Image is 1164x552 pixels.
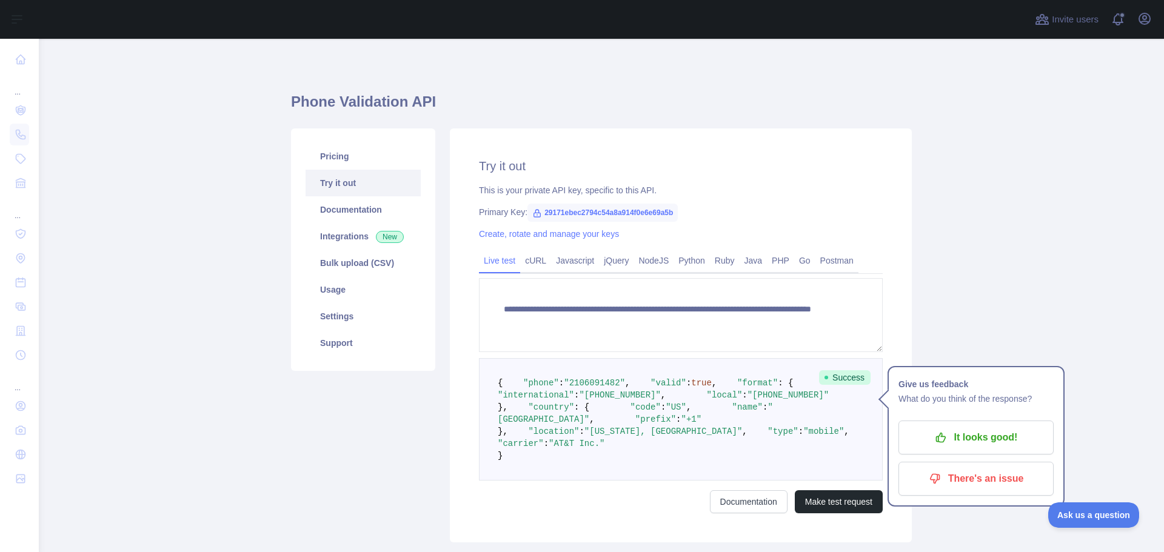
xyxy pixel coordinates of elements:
[599,251,634,270] a: jQuery
[589,414,594,424] span: ,
[778,378,793,388] span: : {
[898,421,1054,454] button: It looks good!
[898,391,1054,406] p: What do you think of the response?
[579,427,584,436] span: :
[306,170,421,196] a: Try it out
[681,414,701,424] span: "+1"
[306,250,421,276] a: Bulk upload (CSV)
[815,251,858,270] a: Postman
[635,414,676,424] span: "prefix"
[523,378,559,388] span: "phone"
[625,378,630,388] span: ,
[498,451,503,461] span: }
[306,143,421,170] a: Pricing
[479,206,883,218] div: Primary Key:
[1052,13,1099,27] span: Invite users
[1032,10,1101,29] button: Invite users
[306,330,421,356] a: Support
[748,390,829,400] span: "[PHONE_NUMBER]"
[479,158,883,175] h2: Try it out
[898,462,1054,496] button: There's an issue
[844,427,849,436] span: ,
[686,402,691,412] span: ,
[479,184,883,196] div: This is your private API key, specific to this API.
[10,368,29,393] div: ...
[742,427,747,436] span: ,
[528,402,574,412] span: "country"
[579,390,660,400] span: "[PHONE_NUMBER]"
[676,414,681,424] span: :
[498,390,574,400] span: "international"
[661,390,666,400] span: ,
[710,490,788,513] a: Documentation
[306,196,421,223] a: Documentation
[498,402,508,412] span: },
[819,370,871,385] span: Success
[686,378,691,388] span: :
[306,223,421,250] a: Integrations New
[574,402,589,412] span: : {
[768,427,798,436] span: "type"
[763,402,768,412] span: :
[10,196,29,221] div: ...
[767,251,794,270] a: PHP
[564,378,625,388] span: "2106091482"
[551,251,599,270] a: Javascript
[898,377,1054,391] h1: Give us feedback
[376,231,404,243] span: New
[742,390,747,400] span: :
[630,402,660,412] span: "code"
[527,204,678,222] span: 29171ebec2794c54a8a914f0e6e69a5b
[908,468,1045,489] p: There's an issue
[520,251,551,270] a: cURL
[666,402,686,412] span: "US"
[795,490,883,513] button: Make test request
[498,439,544,448] span: "carrier"
[559,378,564,388] span: :
[306,303,421,330] a: Settings
[498,378,503,388] span: {
[306,276,421,303] a: Usage
[710,251,740,270] a: Ruby
[798,427,803,436] span: :
[528,427,579,436] span: "location"
[661,402,666,412] span: :
[908,427,1045,448] p: It looks good!
[10,73,29,97] div: ...
[803,427,844,436] span: "mobile"
[584,427,742,436] span: "[US_STATE], [GEOGRAPHIC_DATA]"
[740,251,768,270] a: Java
[479,251,520,270] a: Live test
[1048,502,1140,528] iframe: Toggle Customer Support
[794,251,815,270] a: Go
[479,229,619,239] a: Create, rotate and manage your keys
[651,378,686,388] span: "valid"
[732,402,763,412] span: "name"
[691,378,712,388] span: true
[544,439,549,448] span: :
[549,439,604,448] span: "AT&T Inc."
[706,390,742,400] span: "local"
[291,92,912,121] h1: Phone Validation API
[737,378,778,388] span: "format"
[712,378,717,388] span: ,
[674,251,710,270] a: Python
[498,427,508,436] span: },
[574,390,579,400] span: :
[634,251,674,270] a: NodeJS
